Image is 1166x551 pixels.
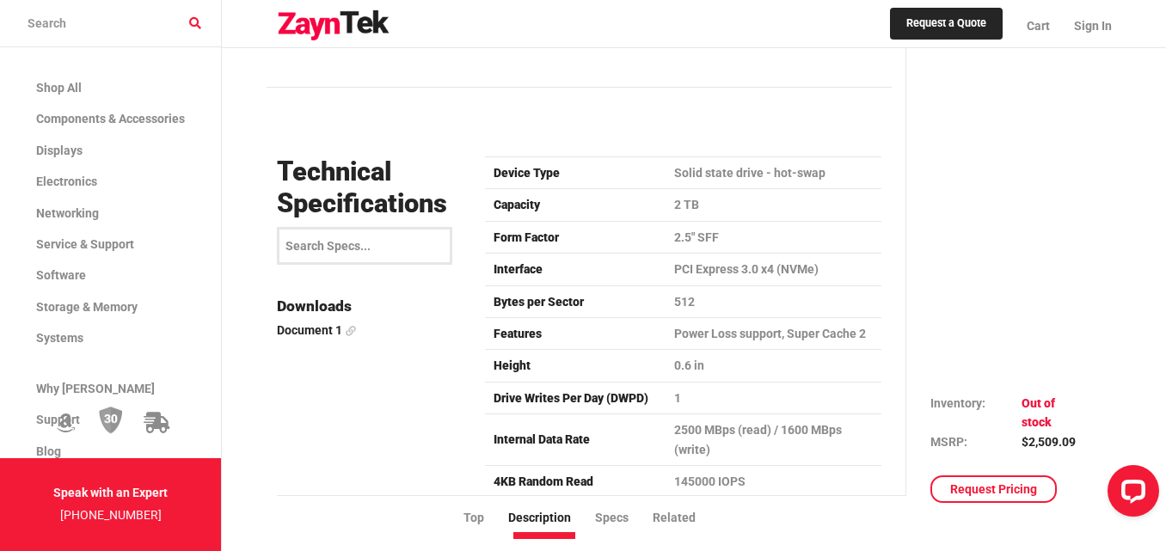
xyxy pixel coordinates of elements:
[653,508,720,527] li: Related
[485,318,666,350] td: Features
[277,295,464,317] h4: Downloads
[666,254,881,285] td: PCI Express 3.0 x4 (NVMe)
[890,8,1003,40] a: Request a Quote
[485,157,666,189] td: Device Type
[485,221,666,253] td: Form Factor
[60,508,162,522] a: [PHONE_NUMBER]
[1027,19,1050,33] span: Cart
[1022,432,1076,451] td: $2,509.09
[930,475,1057,503] a: Request Pricing
[485,414,666,466] td: Internal Data Rate
[508,508,595,527] li: Description
[666,157,881,189] td: Solid state drive - hot-swap
[36,81,82,95] span: Shop All
[99,406,123,435] img: 30 Day Return Policy
[666,382,881,413] td: 1
[666,285,881,317] td: 512
[485,189,666,221] td: Capacity
[53,486,168,499] strong: Speak with an Expert
[666,414,881,466] td: 2500 MBps (read) / 1600 MBps (write)
[36,331,83,345] span: Systems
[277,156,464,220] h3: Technical Specifications
[1062,4,1112,47] a: Sign In
[36,268,86,282] span: Software
[1094,458,1166,530] iframe: LiveChat chat widget
[36,112,185,126] span: Components & Accessories
[485,254,666,285] td: Interface
[485,285,666,317] td: Bytes per Sector
[277,321,464,340] a: Document 1
[36,237,134,251] span: Service & Support
[930,432,1022,451] td: MSRP
[666,221,881,253] td: 2.5" SFF
[36,174,97,188] span: Electronics
[666,350,881,382] td: 0.6 in
[666,189,881,221] td: 2 TB
[1015,4,1062,47] a: Cart
[277,10,390,41] img: logo
[485,382,666,413] td: Drive Writes Per Day (DWPD)
[463,508,508,527] li: Top
[36,382,155,395] span: Why [PERSON_NAME]
[485,465,666,497] td: 4KB Random Read
[1022,396,1055,429] span: Out of stock
[485,350,666,382] td: Height
[666,465,881,497] td: 145000 IOPS
[36,144,83,157] span: Displays
[277,227,452,266] input: Search Specs...
[666,318,881,350] td: Power Loss support, Super Cache 2
[930,394,1022,432] td: Inventory
[595,508,653,527] li: Specs
[36,300,138,314] span: Storage & Memory
[36,206,99,220] span: Networking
